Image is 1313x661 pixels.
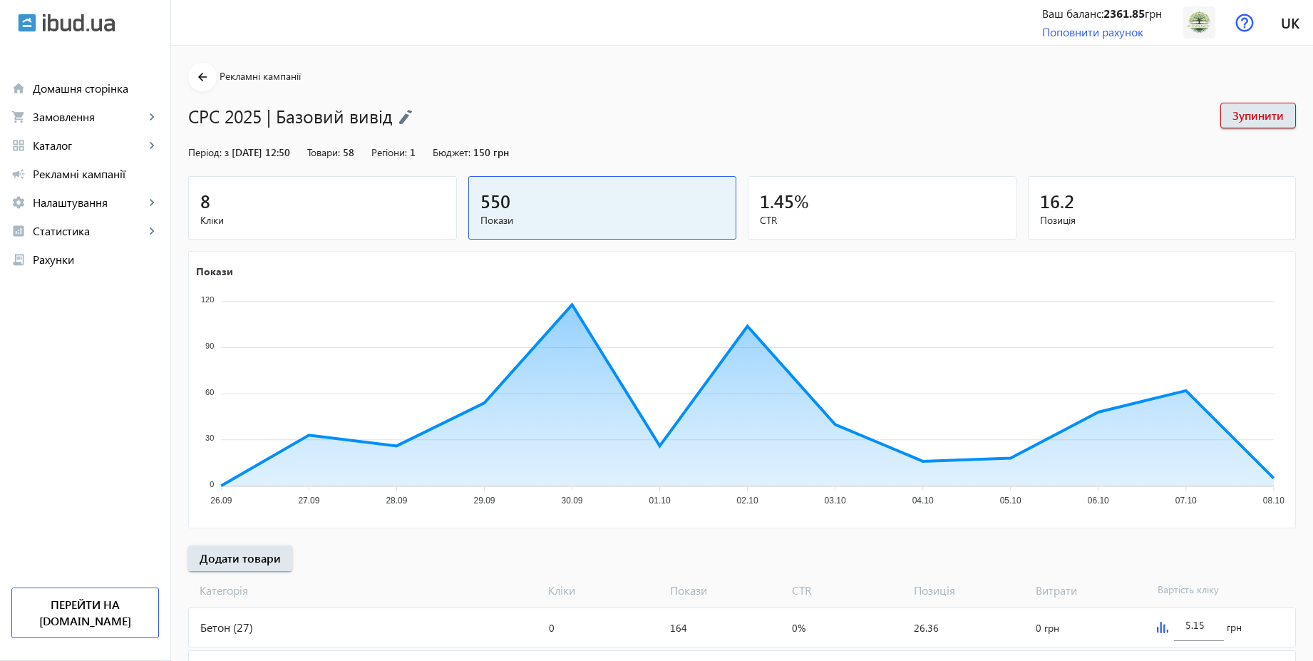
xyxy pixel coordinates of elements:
b: 2361.85 [1103,6,1145,21]
tspan: 08.10 [1263,496,1284,506]
h1: CPC 2025 | Базовий вивід [188,103,1206,128]
div: Бетон (27) [189,608,543,647]
span: 0% [792,621,805,635]
span: 58 [343,145,354,159]
span: Товари: [307,145,340,159]
tspan: 26.09 [210,496,232,506]
tspan: 05.10 [1000,496,1021,506]
span: Категорія [188,583,542,598]
mat-icon: settings [11,195,26,210]
span: Покази [480,213,725,227]
span: Позиція [908,583,1030,598]
mat-icon: keyboard_arrow_right [145,195,159,210]
tspan: 04.10 [912,496,934,506]
tspan: 28.09 [386,496,407,506]
span: Вартість кліку [1152,583,1274,598]
text: Покази [196,264,233,277]
a: Перейти на [DOMAIN_NAME] [11,588,159,638]
span: Позиція [1040,213,1284,227]
span: грн [1227,620,1242,635]
tspan: 60 [205,388,214,396]
span: Покази [664,583,786,598]
mat-icon: keyboard_arrow_right [145,110,159,124]
tspan: 27.09 [298,496,319,506]
mat-icon: campaign [11,167,26,181]
mat-icon: home [11,81,26,96]
tspan: 120 [201,295,214,304]
img: 118856132055b6ed004643045671911-de9b97a58f.jpg [1183,6,1215,39]
tspan: 06.10 [1088,496,1109,506]
button: Додати товари [188,545,292,571]
span: Зупинити [1232,108,1284,123]
tspan: 03.10 [825,496,846,506]
span: [DATE] 12:50 [232,145,290,159]
span: CTR [786,583,908,598]
tspan: 0 [210,480,214,488]
span: Налаштування [33,195,145,210]
span: Додати товари [200,550,281,566]
span: 0 грн [1036,621,1059,635]
span: Домашня сторінка [33,81,159,96]
span: uk [1281,14,1299,31]
span: 1.45 [760,189,794,212]
span: Замовлення [33,110,145,124]
tspan: 07.10 [1175,496,1197,506]
span: Регіони: [371,145,407,159]
span: Статистика [33,224,145,238]
span: 550 [480,189,510,212]
a: Поповнити рахунок [1042,24,1143,39]
span: Період: з [188,145,229,159]
img: ibud_text.svg [43,14,115,32]
tspan: 90 [205,342,214,350]
span: 0 [549,621,555,635]
mat-icon: analytics [11,224,26,238]
span: Каталог [33,138,145,153]
img: help.svg [1235,14,1254,32]
span: Кліки [200,213,445,227]
span: 164 [670,621,687,635]
span: CTR [760,213,1004,227]
div: Ваш баланс: грн [1042,6,1162,21]
span: 8 [200,189,210,212]
span: Витрати [1030,583,1152,598]
mat-icon: receipt_long [11,252,26,267]
span: Бюджет: [433,145,470,159]
tspan: 30.09 [561,496,582,506]
mat-icon: keyboard_arrow_right [145,224,159,238]
tspan: 01.10 [649,496,671,506]
span: % [794,189,809,212]
tspan: 29.09 [473,496,495,506]
span: Рахунки [33,252,159,267]
img: graph.svg [1157,622,1168,633]
span: Рекламні кампанії [33,167,159,181]
tspan: 02.10 [737,496,758,506]
button: Зупинити [1220,103,1296,128]
span: 26.36 [914,621,939,635]
span: 150 грн [473,145,509,159]
tspan: 30 [205,434,214,442]
mat-icon: keyboard_arrow_right [145,138,159,153]
span: 1 [410,145,416,159]
span: Кліки [542,583,664,598]
mat-icon: shopping_cart [11,110,26,124]
mat-icon: arrow_back [194,68,212,86]
img: ibud.svg [18,14,36,32]
span: 16.2 [1040,189,1074,212]
mat-icon: grid_view [11,138,26,153]
span: Рекламні кампанії [220,69,301,83]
